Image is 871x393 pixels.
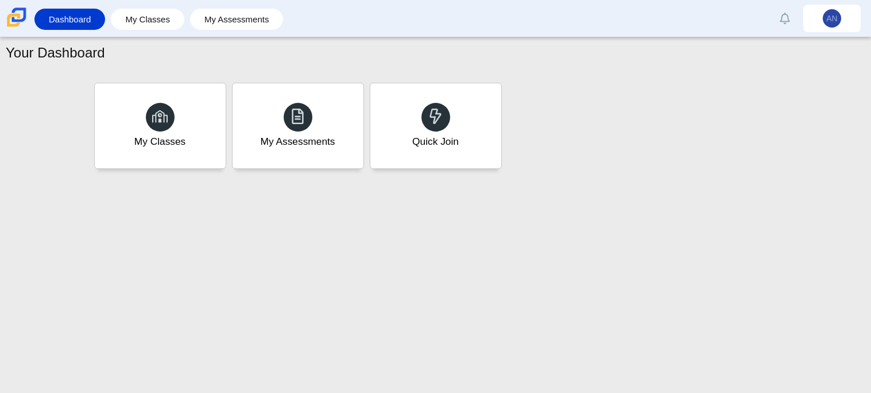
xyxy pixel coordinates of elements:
a: AN [803,5,861,32]
a: My Assessments [196,9,278,30]
span: AN [826,14,837,22]
a: My Classes [94,83,226,169]
a: My Assessments [232,83,364,169]
a: Carmen School of Science & Technology [5,21,29,31]
a: Quick Join [370,83,502,169]
div: Quick Join [412,134,459,149]
h1: Your Dashboard [6,43,105,63]
img: Carmen School of Science & Technology [5,5,29,29]
div: My Assessments [261,134,335,149]
a: My Classes [117,9,179,30]
a: Dashboard [40,9,99,30]
a: Alerts [772,6,798,31]
div: My Classes [134,134,186,149]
